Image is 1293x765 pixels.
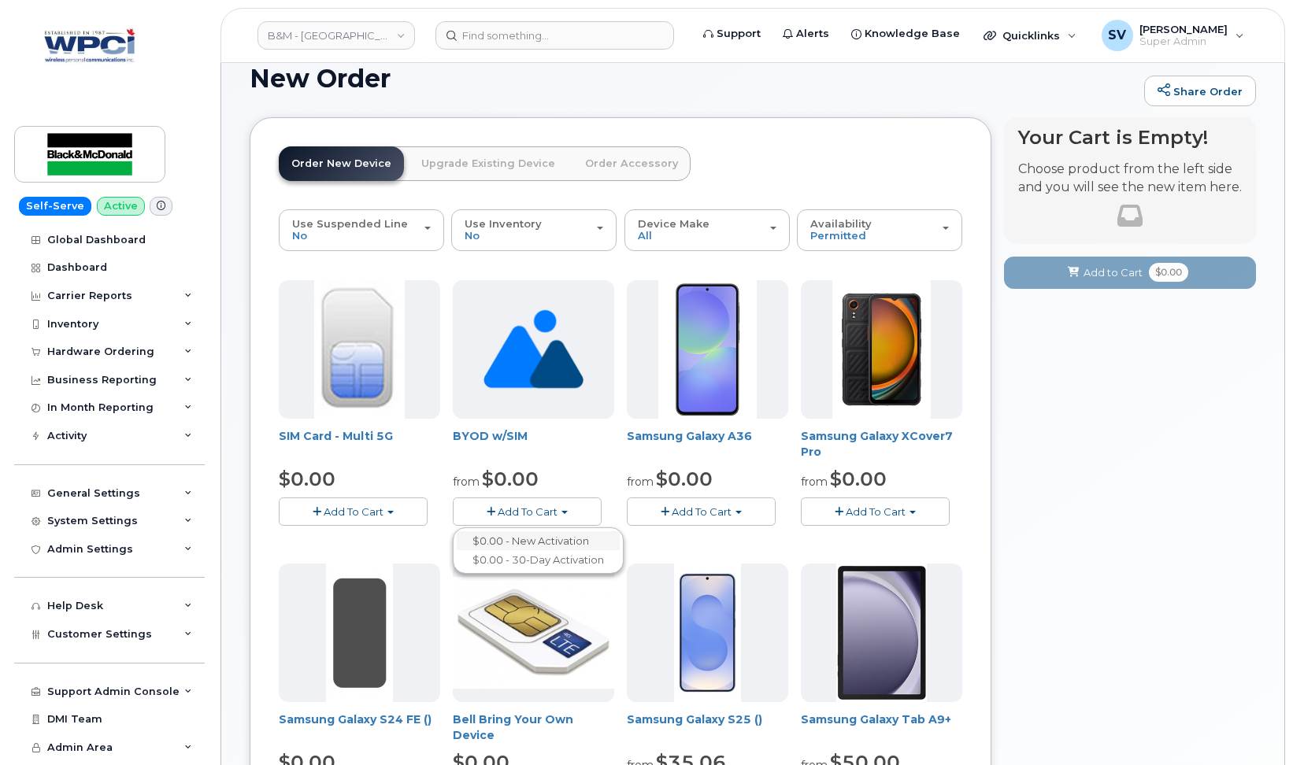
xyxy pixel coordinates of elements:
h4: Your Cart is Empty! [1018,127,1242,148]
span: Knowledge Base [865,26,960,42]
div: Samsung Galaxy XCover7 Pro [801,428,962,460]
a: B&M - Alberta [257,21,415,50]
a: Order New Device [279,146,404,181]
span: Quicklinks [1002,29,1060,42]
a: BYOD w/SIM [453,429,528,443]
div: Samsung Galaxy S24 FE () [279,711,440,743]
button: Device Make All [624,209,790,250]
a: SIM Card - Multi 5G [279,429,393,443]
span: Permitted [810,229,866,242]
img: no_image_found-2caef05468ed5679b831cfe6fc140e25e0c280774317ffc20a367ab7fd17291e.png [483,280,584,419]
button: Add To Cart [801,497,950,525]
div: Bell Bring Your Own Device [453,711,614,743]
div: BYOD w/SIM [453,428,614,460]
div: SIM Card - Multi 5G [279,428,440,460]
span: Add To Cart [672,505,732,518]
img: phone23884.JPG [836,564,927,702]
span: $0.00 [656,468,713,490]
span: Add To Cart [846,505,906,518]
span: Add To Cart [498,505,558,518]
span: Availability [810,217,872,230]
div: Samsung Galaxy Tab A9+ [801,711,962,743]
a: Samsung Galaxy S24 FE () [279,712,432,726]
a: $0.00 - 30-Day Activation [457,550,620,570]
span: SV [1108,26,1126,45]
img: phone23274.JPG [453,577,614,689]
small: from [453,475,480,489]
button: Use Suspended Line No [279,209,444,250]
img: 00D627D4-43E9-49B7-A367-2C99342E128C.jpg [314,280,404,419]
a: Alerts [772,18,840,50]
span: $0.00 [482,468,539,490]
div: Samsung Galaxy S25 () [627,711,788,743]
button: Add To Cart [453,497,602,525]
a: Knowledge Base [840,18,971,50]
button: Use Inventory No [451,209,617,250]
a: Share Order [1144,76,1256,107]
span: Device Make [638,217,709,230]
a: Support [692,18,772,50]
a: Samsung Galaxy Tab A9+ [801,712,951,726]
span: $0.00 [830,468,887,490]
input: Find something... [435,21,674,50]
img: phone23879.JPG [832,280,932,419]
span: Add to Cart [1084,265,1143,280]
span: $0.00 [279,468,335,490]
img: phone23817.JPG [674,564,742,702]
span: Use Suspended Line [292,217,408,230]
span: No [292,229,307,242]
img: phone23886.JPG [658,280,758,419]
a: Samsung Galaxy A36 [627,429,752,443]
a: Order Accessory [572,146,691,181]
span: $0.00 [1149,263,1188,282]
div: Quicklinks [973,20,1087,51]
a: Upgrade Existing Device [409,146,568,181]
img: phone23975.JPG [326,564,394,702]
button: Availability Permitted [797,209,962,250]
a: Bell Bring Your Own Device [453,712,573,742]
span: No [465,229,480,242]
small: from [627,475,654,489]
span: All [638,229,652,242]
h1: New Order [250,65,1136,92]
button: Add to Cart $0.00 [1004,257,1256,289]
a: Samsung Galaxy S25 () [627,712,762,726]
span: Add To Cart [324,505,383,518]
div: Samsung Galaxy A36 [627,428,788,460]
button: Add To Cart [279,497,428,525]
span: Support [717,26,761,42]
button: Add To Cart [627,497,776,525]
span: Use Inventory [465,217,542,230]
a: Samsung Galaxy XCover7 Pro [801,429,953,459]
small: from [801,475,828,489]
p: Choose product from the left side and you will see the new item here. [1018,161,1242,197]
div: Samuel Vernaza [1091,20,1255,51]
span: Super Admin [1139,35,1228,48]
span: Alerts [796,26,829,42]
a: $0.00 - New Activation [457,531,620,551]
